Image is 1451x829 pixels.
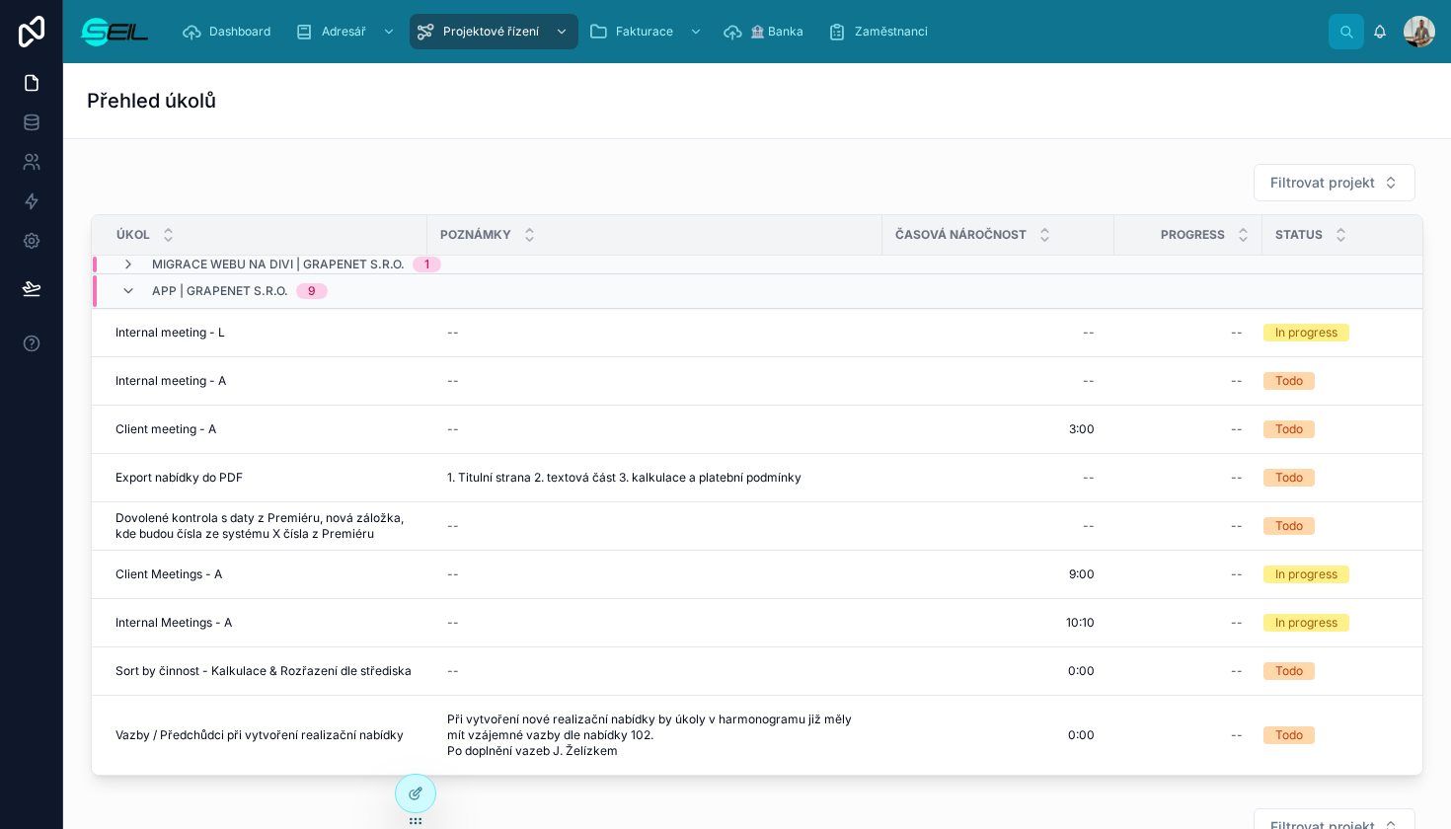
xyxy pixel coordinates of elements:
[1068,663,1095,679] span: 0:00
[439,414,871,445] a: --
[115,663,416,679] a: Sort by činnost - Kalkulace & Rozřazení dle střediska
[1263,517,1429,535] a: Todo
[115,421,216,437] span: Client meeting - A
[1126,510,1251,542] a: --
[1126,655,1251,687] a: --
[1231,421,1243,437] div: --
[1069,566,1095,582] span: 9:00
[1263,372,1429,390] a: Todo
[439,365,871,397] a: --
[152,257,405,272] span: Migrace webu na Divi | GrapeNet s.r.o.
[1126,462,1251,493] a: --
[1083,325,1095,340] div: --
[1263,469,1429,487] a: Todo
[152,283,288,299] span: App | GrapeNet s.r.o.
[894,414,1103,445] a: 3:00
[894,559,1103,590] a: 9:00
[447,566,459,582] div: --
[176,14,284,49] a: Dashboard
[1263,614,1429,632] a: In progress
[1275,726,1303,744] div: Todo
[894,317,1103,348] a: --
[894,365,1103,397] a: --
[894,462,1103,493] a: --
[1231,325,1243,340] div: --
[1231,470,1243,486] div: --
[288,14,406,49] a: Adresář
[79,16,150,47] img: App logo
[1275,324,1337,341] div: In progress
[1263,726,1429,744] a: Todo
[717,14,817,49] a: 🏦 Banka
[1083,373,1095,389] div: --
[1275,614,1337,632] div: In progress
[115,727,404,743] span: Vazby / Předchůdci při vytvoření realizační nabídky
[1263,420,1429,438] a: Todo
[115,470,416,486] a: Export nabídky do PDF
[439,510,871,542] a: --
[1231,373,1243,389] div: --
[1231,566,1243,582] div: --
[1275,517,1303,535] div: Todo
[1126,719,1251,751] a: --
[115,663,412,679] span: Sort by činnost - Kalkulace & Rozřazení dle střediska
[1254,164,1415,201] button: Select Button
[1231,663,1243,679] div: --
[1275,565,1337,583] div: In progress
[115,566,416,582] a: Client Meetings - A
[1126,414,1251,445] a: --
[447,712,863,759] span: Při vytvoření nové realizační nabídky by úkoly v harmonogramu již měly mít vzájemné vazby dle nab...
[308,283,316,299] div: 9
[1231,727,1243,743] div: --
[439,559,871,590] a: --
[440,227,511,243] span: Poznámky
[439,462,871,493] a: 1. Titulní strana 2. textová část 3. kalkulace a platební podmínky
[1275,469,1303,487] div: Todo
[439,655,871,687] a: --
[115,727,416,743] a: Vazby / Předchůdci při vytvoření realizační nabídky
[115,421,416,437] a: Client meeting - A
[1126,317,1251,348] a: --
[1068,727,1095,743] span: 0:00
[1275,372,1303,390] div: Todo
[115,566,222,582] span: Client Meetings - A
[209,24,270,39] span: Dashboard
[1270,173,1375,192] span: Filtrovat projekt
[821,14,942,49] a: Zaměstnanci
[115,510,416,542] a: Dovolené kontrola s daty z Premiéru, nová záložka, kde budou čísla ze systému X čísla z Premiéru
[1161,227,1225,243] span: Progress
[447,421,459,437] div: --
[443,24,539,39] span: Projektové řízení
[424,257,429,272] div: 1
[447,518,459,534] div: --
[1231,518,1243,534] div: --
[895,227,1027,243] span: Časová náročnost
[115,615,416,631] a: Internal Meetings - A
[1083,518,1095,534] div: --
[115,325,225,340] span: Internal meeting - L
[1126,365,1251,397] a: --
[447,615,459,631] div: --
[115,615,232,631] span: Internal Meetings - A
[1066,615,1095,631] span: 10:10
[447,325,459,340] div: --
[1231,615,1243,631] div: --
[616,24,673,39] span: Fakturace
[1126,607,1251,639] a: --
[1275,227,1323,243] span: Status
[1263,324,1429,341] a: In progress
[750,24,803,39] span: 🏦 Banka
[894,719,1103,751] a: 0:00
[1083,470,1095,486] div: --
[447,373,459,389] div: --
[439,704,871,767] a: Při vytvoření nové realizační nabídky by úkoly v harmonogramu již měly mít vzájemné vazby dle nab...
[447,663,459,679] div: --
[410,14,578,49] a: Projektové řízení
[322,24,366,39] span: Adresář
[1275,662,1303,680] div: Todo
[1275,420,1303,438] div: Todo
[115,373,226,389] span: Internal meeting - A
[115,373,416,389] a: Internal meeting - A
[894,655,1103,687] a: 0:00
